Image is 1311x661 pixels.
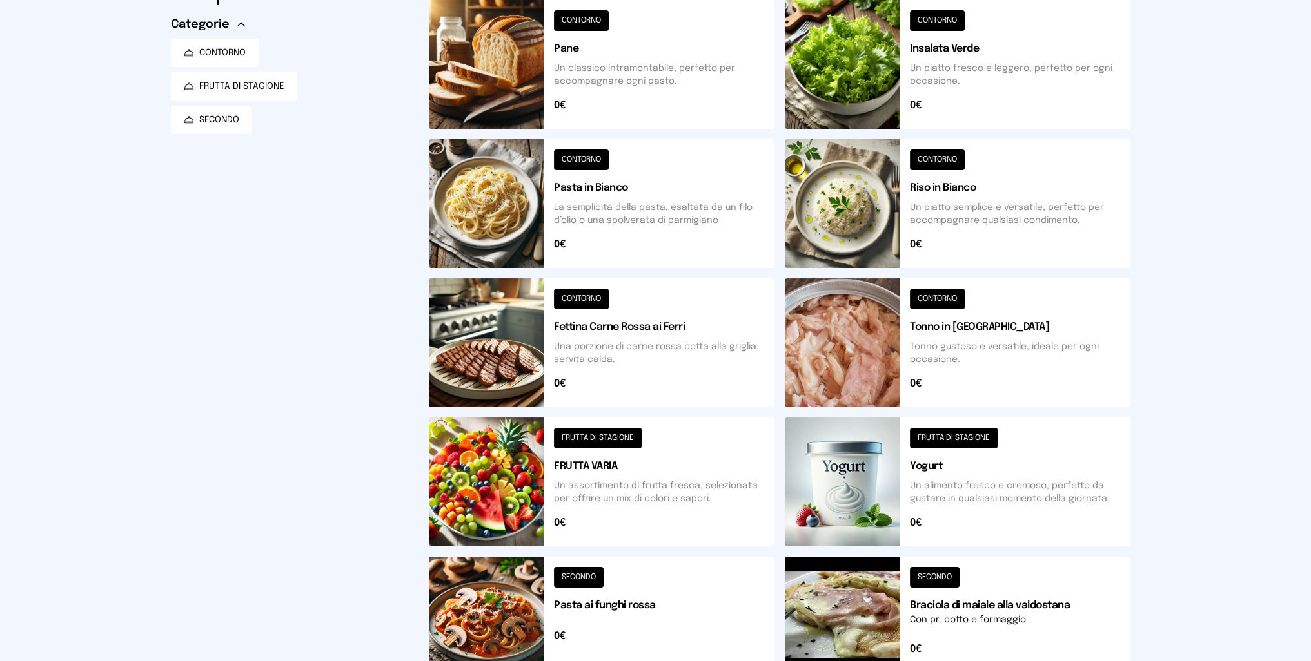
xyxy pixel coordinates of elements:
span: Categorie [171,15,230,34]
span: FRUTTA DI STAGIONE [199,80,284,93]
button: CONTORNO [171,39,259,67]
span: CONTORNO [199,46,246,59]
button: FRUTTA DI STAGIONE [171,72,297,101]
span: SECONDO [199,113,239,126]
button: Categorie [171,15,245,34]
button: SECONDO [171,106,252,134]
